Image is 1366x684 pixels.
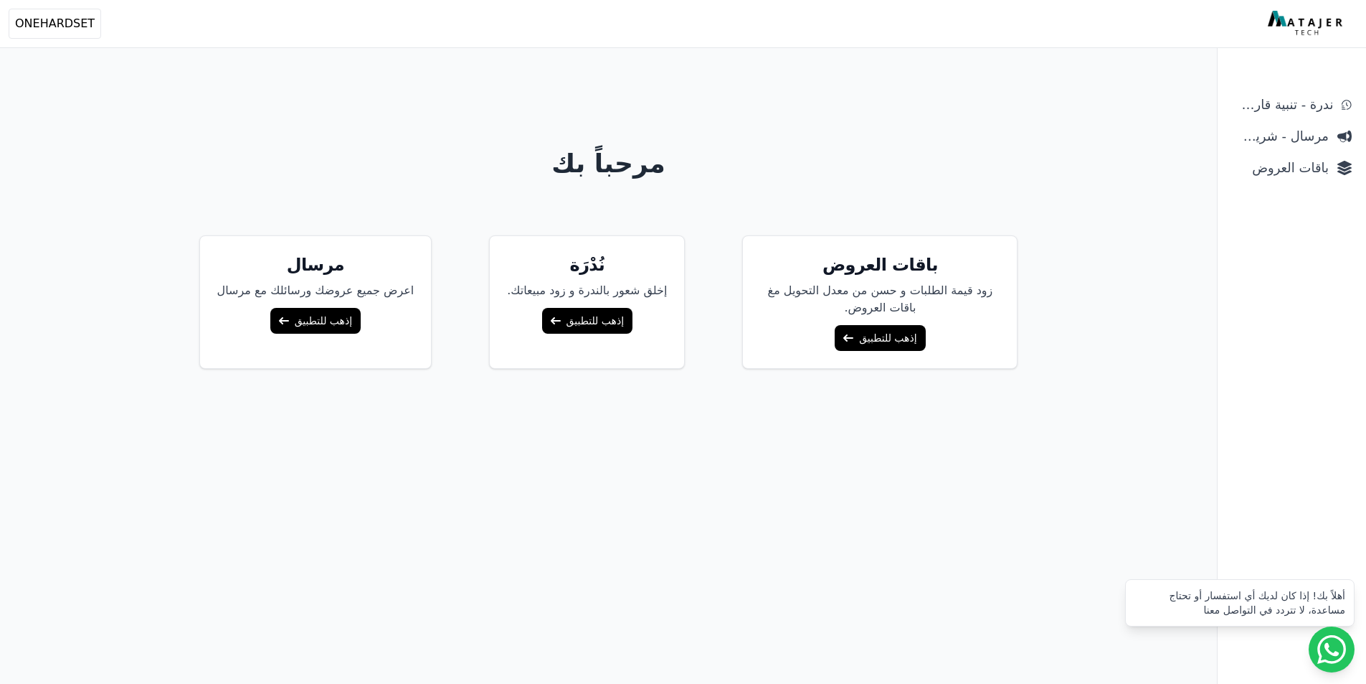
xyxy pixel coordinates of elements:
h5: مرسال [217,253,414,276]
a: إذهب للتطبيق [542,308,632,334]
h1: مرحباً بك [58,149,1159,178]
div: أهلاً بك! إذا كان لديك أي استفسار أو تحتاج مساعدة، لا تتردد في التواصل معنا [1134,589,1345,617]
button: ONEHARDSET [9,9,101,39]
img: MatajerTech Logo [1268,11,1346,37]
span: ONEHARDSET [15,15,95,32]
a: إذهب للتطبيق [835,325,925,351]
h5: نُدْرَة [507,253,667,276]
span: مرسال - شريط دعاية [1232,126,1329,146]
p: زود قيمة الطلبات و حسن من معدل التحويل مغ باقات العروض. [760,282,1000,317]
a: إذهب للتطبيق [270,308,361,334]
h5: باقات العروض [760,253,1000,276]
span: باقات العروض [1232,158,1329,178]
p: اعرض جميع عروضك ورسائلك مع مرسال [217,282,414,299]
span: ندرة - تنبية قارب علي النفاذ [1232,95,1333,115]
p: إخلق شعور بالندرة و زود مبيعاتك. [507,282,667,299]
